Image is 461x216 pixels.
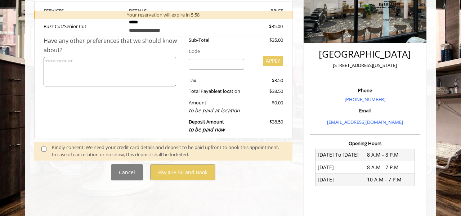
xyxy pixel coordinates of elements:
[203,7,283,15] th: PRICE
[150,164,215,180] button: Pay $38.50 and Book
[183,48,283,55] div: Code
[218,88,240,94] span: at location
[365,161,415,174] td: 8 A.M - 7 P.M
[315,174,365,186] td: [DATE]
[250,118,283,134] div: $38.50
[312,88,419,93] h3: Phone
[111,164,143,180] button: Cancel
[263,56,283,66] button: APPLY
[34,11,292,19] div: Your reservation will expire in 5:58
[189,126,225,133] span: to be paid now
[312,49,419,59] h2: [GEOGRAPHIC_DATA]
[250,99,283,114] div: $0.00
[365,174,415,186] td: 10 A.M - 7 P.M
[250,87,283,95] div: $38.50
[183,77,250,84] div: Tax
[124,7,203,15] th: DETAILS
[345,96,385,103] a: [PHONE_NUMBER]
[183,87,250,95] div: Total Payable
[310,141,420,146] h3: Opening Hours
[250,36,283,44] div: $35.00
[44,7,124,15] th: SERVICE
[61,8,64,14] span: S
[183,36,250,44] div: Sub-Total
[315,161,365,174] td: [DATE]
[312,108,419,113] h3: Email
[312,62,419,69] p: [STREET_ADDRESS][US_STATE]
[250,77,283,84] div: $3.50
[365,149,415,161] td: 8 A.M - 8 P.M
[315,149,365,161] td: [DATE] To [DATE]
[44,15,124,36] td: Buzz Cut/Senior Cut
[189,118,225,133] b: Deposit Amount
[183,99,250,114] div: Amount
[327,119,403,125] a: [EMAIL_ADDRESS][DOMAIN_NAME]
[189,107,245,114] div: to be paid at location
[44,36,183,55] div: Have any other preferences that we should know about?
[52,144,285,159] div: Kindly consent: We need your credit card details and deposit to be paid upfront to book this appo...
[243,23,283,30] div: $35.00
